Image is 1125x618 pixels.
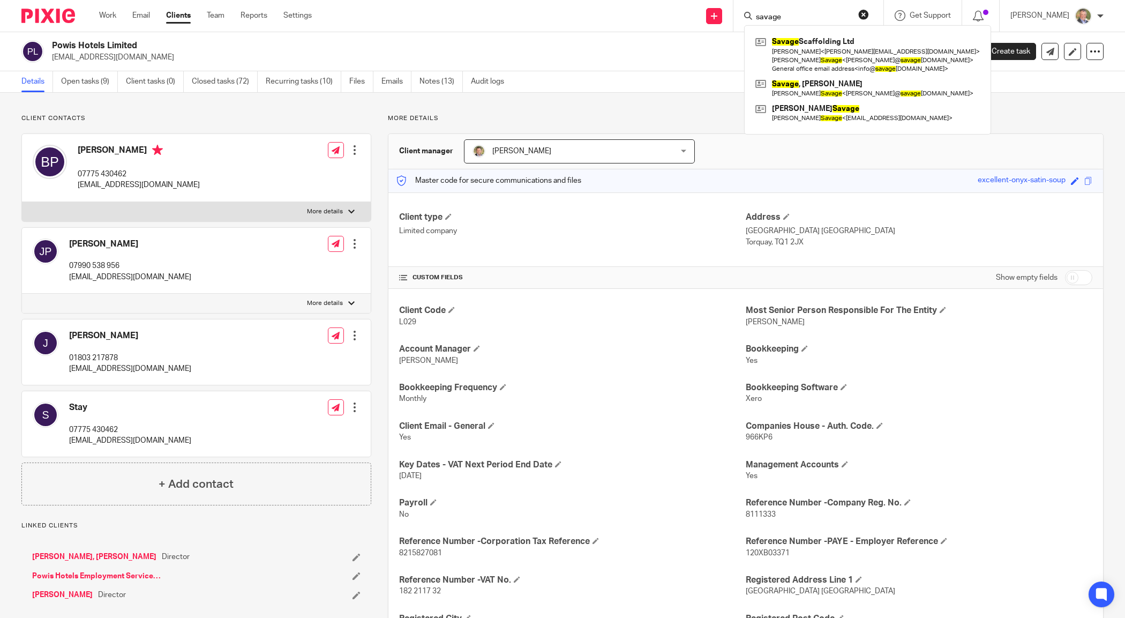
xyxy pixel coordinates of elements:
a: Open tasks (9) [61,71,118,92]
h4: Management Accounts [746,459,1092,471]
h4: Registered Address Line 1 [746,575,1092,586]
span: Monthly [399,395,426,403]
p: Client contacts [21,114,371,123]
a: Audit logs [471,71,512,92]
span: L029 [399,318,416,326]
h3: Client manager [399,146,453,157]
p: Master code for secure communications and files [396,175,581,186]
a: [PERSON_NAME], [PERSON_NAME] [32,552,156,562]
img: svg%3E [33,239,58,264]
h4: [PERSON_NAME] [69,330,191,341]
span: 966KP6 [746,434,772,441]
h4: Bookkeeping [746,344,1092,355]
a: Settings [283,10,312,21]
a: Emails [381,71,411,92]
img: svg%3E [21,40,44,63]
p: 01803 217878 [69,353,191,363]
a: Powis Hotels Employment Services Limited [32,571,163,582]
p: Torquay, TQ1 2JX [746,237,1092,248]
p: 07775 430462 [78,169,200,180]
p: [EMAIL_ADDRESS][DOMAIN_NAME] [69,363,191,374]
span: Get Support [910,12,951,19]
h4: Bookkeeping Software [746,382,1092,393]
span: [DATE] [399,472,422,480]
img: High%20Res%20Andrew%20Price%20Accountants_Poppy%20Jakes%20photography-1109.jpg [1075,8,1092,25]
span: Xero [746,395,762,403]
span: 182 2117 32 [399,587,441,595]
h2: Powis Hotels Limited [52,40,777,51]
p: More details [388,114,1104,123]
span: 8215827081 [399,549,442,557]
span: Yes [746,357,757,364]
p: [EMAIL_ADDRESS][DOMAIN_NAME] [69,272,191,282]
h4: Client Code [399,305,746,316]
a: Email [132,10,150,21]
h4: Payroll [399,497,746,509]
img: svg%3E [33,402,58,428]
span: No [399,511,409,518]
h4: Reference Number -Company Reg. No. [746,497,1092,509]
p: Linked clients [21,522,371,530]
a: Closed tasks (72) [192,71,258,92]
h4: Reference Number -VAT No. [399,575,746,586]
p: [PERSON_NAME] [1010,10,1069,21]
span: Director [162,552,190,562]
img: High%20Res%20Andrew%20Price%20Accountants_Poppy%20Jakes%20photography-1118.jpg [472,145,485,158]
h4: Most Senior Person Responsible For The Entity [746,305,1092,316]
span: 8111333 [746,511,776,518]
a: Clients [166,10,191,21]
h4: Client Email - General [399,421,746,432]
h4: + Add contact [159,476,234,493]
img: svg%3E [33,330,58,356]
span: [PERSON_NAME] [492,147,551,155]
h4: Reference Number -PAYE - Employer Reference [746,536,1092,547]
p: More details [307,299,343,308]
p: [EMAIL_ADDRESS][DOMAIN_NAME] [78,180,200,190]
h4: Account Manager [399,344,746,355]
a: [PERSON_NAME] [32,590,93,600]
span: Yes [746,472,757,480]
input: Search [755,13,851,23]
h4: Stay [69,402,191,413]
h4: Key Dates - VAT Next Period End Date [399,459,746,471]
span: [PERSON_NAME] [399,357,458,364]
h4: Address [746,212,1092,223]
h4: [PERSON_NAME] [78,145,200,158]
a: Files [349,71,373,92]
p: 07775 430462 [69,425,191,435]
p: Limited company [399,226,746,236]
a: Notes (13) [419,71,463,92]
i: Primary [152,145,163,155]
span: Yes [399,434,411,441]
span: [PERSON_NAME] [746,318,805,326]
a: Work [99,10,116,21]
h4: Companies House - Auth. Code. [746,421,1092,432]
label: Show empty fields [996,272,1057,283]
p: [EMAIL_ADDRESS][DOMAIN_NAME] [69,435,191,446]
a: Details [21,71,53,92]
p: 07990 538 956 [69,260,191,271]
span: Director [98,590,126,600]
h4: [PERSON_NAME] [69,239,191,250]
p: [EMAIL_ADDRESS][DOMAIN_NAME] [52,52,958,63]
a: Team [207,10,224,21]
img: Pixie [21,9,75,23]
div: excellent-onyx-satin-soup [978,175,1066,187]
h4: Reference Number -Corporation Tax Reference [399,536,746,547]
img: svg%3E [33,145,67,179]
a: Client tasks (0) [126,71,184,92]
a: Recurring tasks (10) [266,71,341,92]
p: More details [307,207,343,216]
h4: CUSTOM FIELDS [399,273,746,282]
a: Reports [241,10,267,21]
h4: Client type [399,212,746,223]
p: [GEOGRAPHIC_DATA] [GEOGRAPHIC_DATA] [746,226,1092,236]
span: 120XB03371 [746,549,790,557]
h4: Bookkeeping Frequency [399,382,746,393]
span: [GEOGRAPHIC_DATA] [GEOGRAPHIC_DATA] [746,587,895,595]
button: Clear [858,9,869,20]
a: Create task [974,43,1036,60]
